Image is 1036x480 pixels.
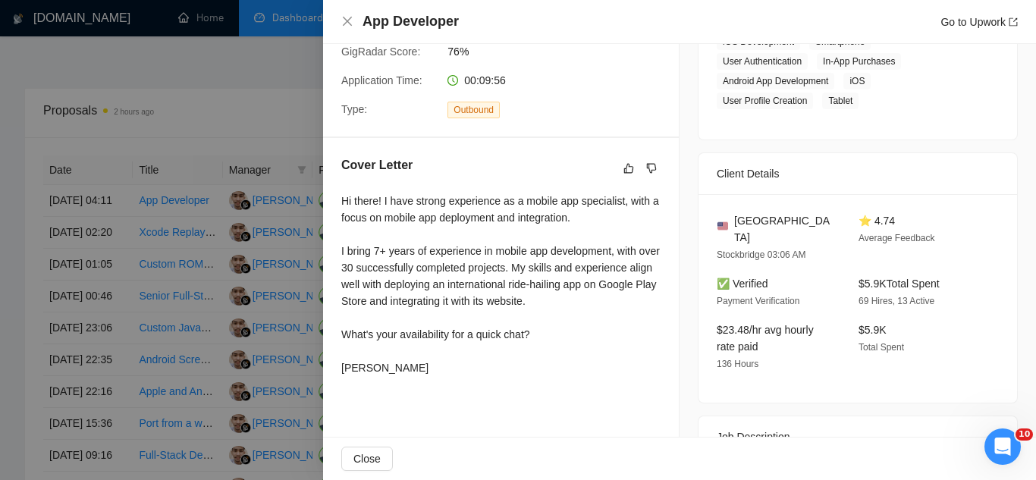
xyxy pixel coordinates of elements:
span: dislike [646,162,657,174]
span: Tablet [822,93,859,109]
span: $5.9K [859,324,887,336]
span: Payment Verification [717,296,799,306]
span: In-App Purchases [817,53,901,70]
img: 🇺🇸 [717,221,728,231]
span: close [341,15,353,27]
iframe: Intercom live chat [984,428,1021,465]
button: Close [341,447,393,471]
div: Job Description [717,416,999,457]
span: Stockbridge 03:06 AM [717,249,805,260]
span: GigRadar Score: [341,45,420,58]
h5: Cover Letter [341,156,413,174]
span: ✅ Verified [717,278,768,290]
div: Hi there! I have strong experience as a mobile app specialist, with a focus on mobile app deploym... [341,193,661,376]
span: User Profile Creation [717,93,813,109]
span: 00:09:56 [464,74,506,86]
a: Go to Upworkexport [940,16,1018,28]
span: Total Spent [859,342,904,353]
span: ⭐ 4.74 [859,215,895,227]
span: Application Time: [341,74,422,86]
span: 136 Hours [717,359,758,369]
span: $5.9K Total Spent [859,278,940,290]
div: Client Details [717,153,999,194]
span: Type: [341,103,367,115]
span: export [1009,17,1018,27]
span: Close [353,450,381,467]
span: [GEOGRAPHIC_DATA] [734,212,834,246]
span: 10 [1016,428,1033,441]
h4: App Developer [363,12,459,31]
span: User Authentication [717,53,808,70]
span: Outbound [447,102,500,118]
span: Android App Development [717,73,834,89]
span: $23.48/hr avg hourly rate paid [717,324,814,353]
span: like [623,162,634,174]
span: 76% [447,43,675,60]
span: Average Feedback [859,233,935,243]
button: like [620,159,638,177]
span: clock-circle [447,75,458,86]
button: Close [341,15,353,28]
span: 69 Hires, 13 Active [859,296,934,306]
span: iOS [843,73,871,89]
button: dislike [642,159,661,177]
